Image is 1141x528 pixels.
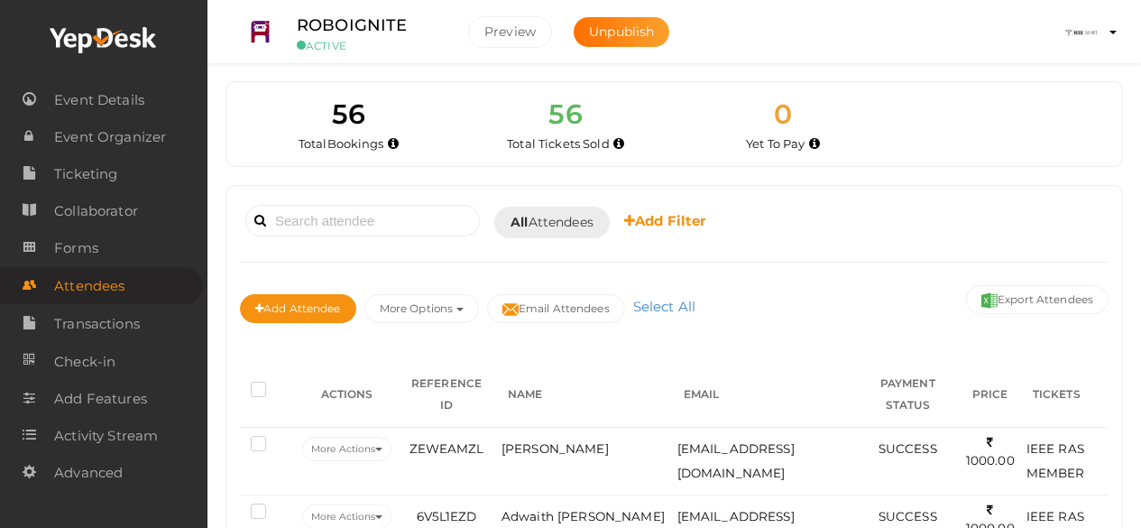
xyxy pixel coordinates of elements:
span: IEEE RAS MEMBER [1026,441,1085,480]
button: Unpublish [574,17,669,47]
img: RSPMBPJE_small.png [243,14,279,51]
span: Ticketing [54,156,117,192]
i: Accepted and yet to make payment [809,139,820,149]
button: Export Attendees [966,285,1109,314]
img: ACg8ocLqu5jM_oAeKNg0It_CuzWY7FqhiTBdQx-M6CjW58AJd_s4904=s100 [1063,14,1100,51]
span: SUCCESS [879,441,937,456]
img: excel.svg [981,292,998,309]
th: TICKETS [1022,362,1109,428]
span: Transactions [54,306,140,342]
span: Unpublish [589,23,654,40]
img: mail-filled.svg [502,301,519,318]
b: Add Filter [624,212,706,229]
i: Total number of tickets sold [613,139,624,149]
span: Event Organizer [54,119,166,155]
span: Collaborator [54,193,138,229]
th: PAYMENT STATUS [857,362,959,428]
i: Total number of bookings [388,139,399,149]
small: ACTIVE [297,39,441,52]
span: Bookings [327,136,384,151]
button: Add Attendee [240,294,356,323]
th: EMAIL [673,362,857,428]
span: 1000.00 [966,435,1015,468]
span: Total Tickets Sold [507,136,610,151]
span: Total [299,136,384,151]
th: PRICE [959,362,1022,428]
span: [PERSON_NAME] [501,441,609,456]
input: Search attendee [245,205,480,236]
label: ROBOIGNITE [297,13,407,39]
span: [EMAIL_ADDRESS][DOMAIN_NAME] [677,441,795,480]
a: Select All [629,298,700,315]
span: Forms [54,230,98,266]
span: 56 [332,97,365,131]
span: 56 [548,97,582,131]
span: 6V5L1EZD [417,509,477,523]
span: Check-in [54,344,115,380]
button: Preview [468,16,552,48]
span: ZEWEAMZL [409,441,484,456]
span: Add Features [54,381,147,417]
span: 0 [774,97,792,131]
span: Yet To Pay [746,136,805,151]
button: More Actions [302,437,391,461]
span: REFERENCE ID [411,376,482,412]
span: Adwaith [PERSON_NAME] [501,509,665,523]
span: Attendees [54,268,124,304]
th: ACTIONS [298,362,396,428]
b: All [511,214,528,230]
button: More Options [364,294,479,323]
button: Email Attendees [487,294,625,323]
span: Activity Stream [54,418,158,454]
span: Event Details [54,82,144,118]
span: SUCCESS [879,509,937,523]
span: Advanced [54,455,123,491]
span: Attendees [511,213,594,232]
th: NAME [497,362,673,428]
